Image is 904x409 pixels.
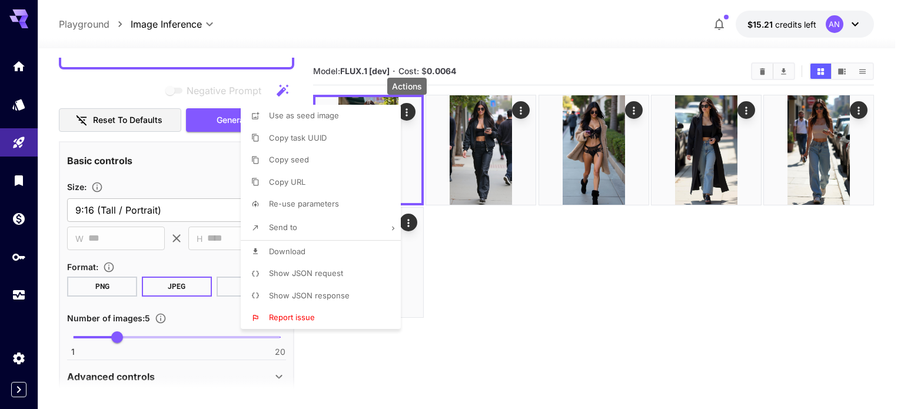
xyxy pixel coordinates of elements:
[269,247,305,256] span: Download
[269,177,305,187] span: Copy URL
[269,111,339,120] span: Use as seed image
[269,222,297,232] span: Send to
[269,291,350,300] span: Show JSON response
[387,78,427,95] div: Actions
[269,312,315,322] span: Report issue
[269,133,327,142] span: Copy task UUID
[269,268,343,278] span: Show JSON request
[269,155,309,164] span: Copy seed
[269,199,339,208] span: Re-use parameters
